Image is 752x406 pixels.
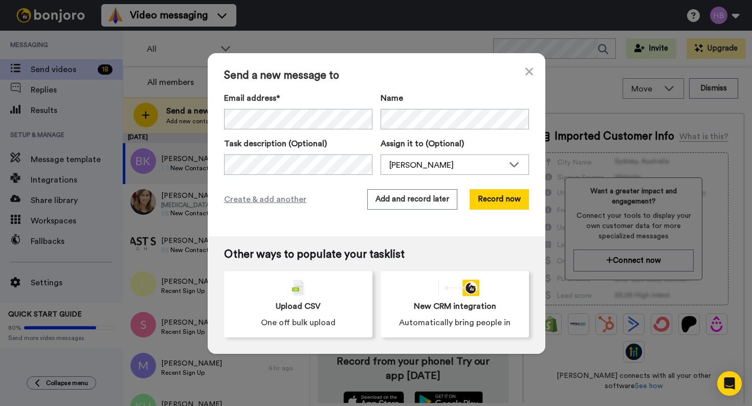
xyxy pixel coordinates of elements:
[224,92,372,104] label: Email address*
[470,189,529,210] button: Record now
[261,317,336,329] span: One off bulk upload
[717,371,742,396] div: Open Intercom Messenger
[389,159,504,171] div: [PERSON_NAME]
[367,189,457,210] button: Add and record later
[399,317,511,329] span: Automatically bring people in
[224,193,306,206] span: Create & add another
[224,249,529,261] span: Other ways to populate your tasklist
[224,70,529,82] span: Send a new message to
[381,92,403,104] span: Name
[292,280,304,296] img: csv-grey.png
[414,300,496,312] span: New CRM integration
[430,280,479,296] div: animation
[381,138,529,150] label: Assign it to (Optional)
[276,300,321,312] span: Upload CSV
[224,138,372,150] label: Task description (Optional)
